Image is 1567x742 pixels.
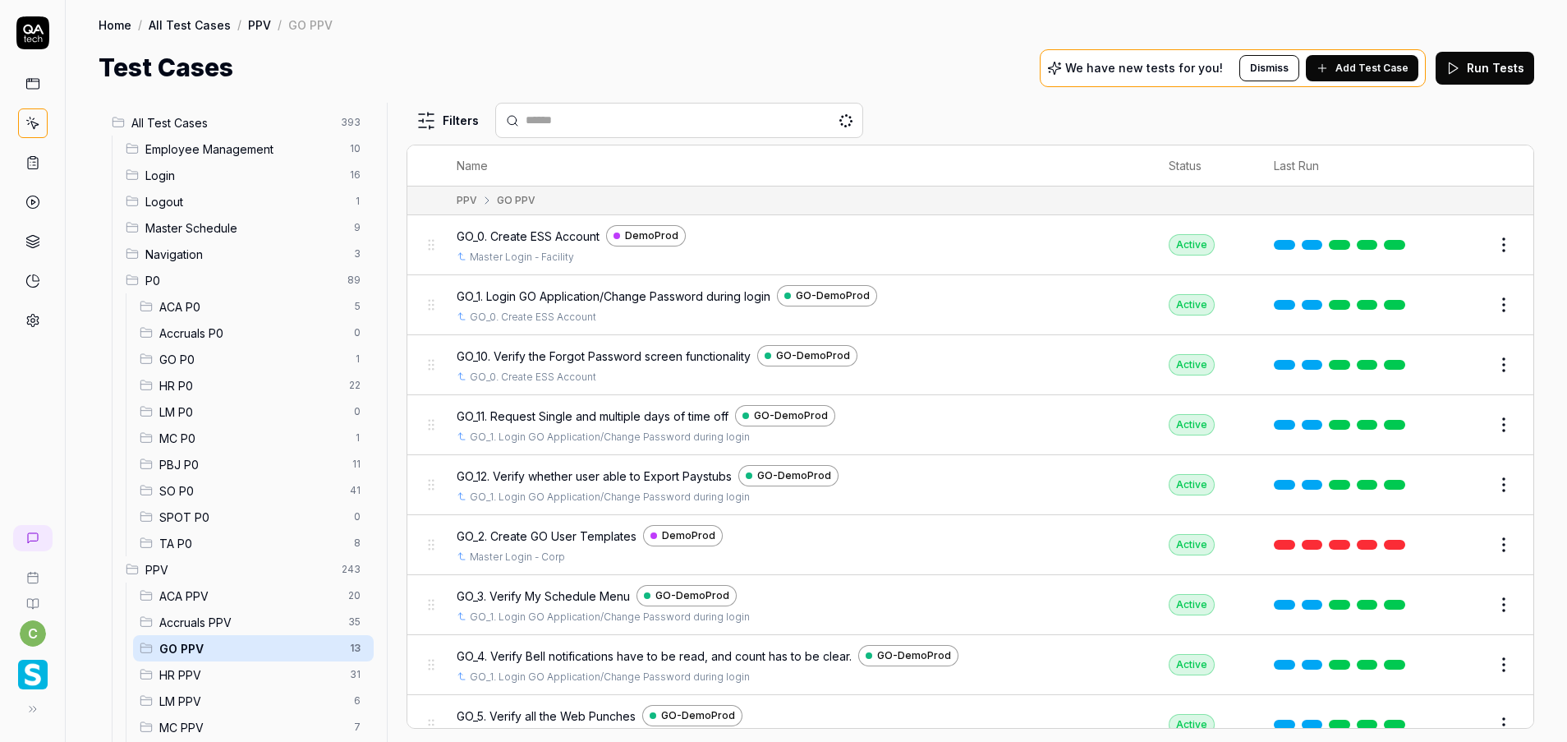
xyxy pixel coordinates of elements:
[440,145,1152,187] th: Name
[457,288,770,305] span: GO_1. Login GO Application/Change Password during login
[457,228,600,245] span: GO_0. Create ESS Account
[407,275,1533,335] tr: GO_1. Login GO Application/Change Password during loginGO-DemoProdGO_0. Create ESS AccountActive
[347,323,367,343] span: 0
[457,588,630,605] span: GO_3. Verify My Schedule Menu
[159,509,344,526] span: SPOT P0
[343,638,367,658] span: 13
[342,376,367,395] span: 22
[149,16,231,33] a: All Test Cases
[346,454,367,474] span: 11
[159,351,344,368] span: GO P0
[159,640,340,657] span: GO PPV
[1152,145,1257,187] th: Status
[119,188,374,214] div: Drag to reorderLogout1
[133,425,374,451] div: Drag to reorderMC P01
[625,228,678,243] span: DemoProd
[347,691,367,711] span: 6
[133,372,374,399] div: Drag to reorderHR P022
[138,16,142,33] div: /
[7,584,58,611] a: Documentation
[334,113,367,132] span: 393
[343,139,367,159] span: 10
[738,465,839,486] a: GO-DemoProd
[133,609,374,635] div: Drag to reorderAccruals PPV35
[119,241,374,267] div: Drag to reorderNavigation3
[159,325,344,342] span: Accruals P0
[159,430,344,447] span: MC P0
[1065,62,1223,74] p: We have new tests for you!
[237,16,241,33] div: /
[457,193,477,208] div: PPV
[119,162,374,188] div: Drag to reorderLogin16
[133,661,374,688] div: Drag to reorderHR PPV31
[407,104,489,137] button: Filters
[470,490,750,505] a: GO_1. Login GO Application/Change Password during login
[133,583,374,609] div: Drag to reorderACA PPV20
[347,297,367,316] span: 5
[159,588,338,605] span: ACA PPV
[145,561,332,578] span: PPV
[661,708,735,723] span: GO-DemoProd
[796,288,870,303] span: GO-DemoProd
[7,558,58,584] a: Book a call with us
[1239,55,1299,81] button: Dismiss
[145,193,344,210] span: Logout
[342,586,367,606] span: 20
[655,588,729,603] span: GO-DemoProd
[407,515,1533,575] tr: GO_2. Create GO User TemplatesDemoProdMaster Login - CorpActive
[470,550,565,565] a: Master Login - Corp
[757,345,857,366] a: GO-DemoProd
[159,403,344,421] span: LM P0
[407,395,1533,455] tr: GO_11. Request Single and multiple days of time offGO-DemoProdGO_1. Login GO Application/Change P...
[159,535,344,552] span: TA P0
[133,477,374,504] div: Drag to reorderSO P041
[133,293,374,320] div: Drag to reorderACA P05
[347,717,367,737] span: 7
[288,16,333,33] div: GO PPV
[159,614,338,631] span: Accruals PPV
[133,504,374,530] div: Drag to reorderSPOT P00
[119,214,374,241] div: Drag to reorderMaster Schedule9
[159,456,342,473] span: PBJ P0
[1169,234,1215,256] div: Active
[606,225,686,247] a: DemoProd
[1257,145,1428,187] th: Last Run
[1169,414,1215,436] div: Active
[133,399,374,425] div: Drag to reorderLM P00
[18,660,48,689] img: Smartlinx Logo
[341,270,367,290] span: 89
[1169,534,1215,555] div: Active
[642,705,742,726] a: GO-DemoProd
[133,346,374,372] div: Drag to reorderGO P01
[407,635,1533,695] tr: GO_4. Verify Bell notifications have to be read, and count has to be clear.GO-DemoProdGO_1. Login...
[7,647,58,693] button: Smartlinx Logo
[1169,594,1215,615] div: Active
[470,610,750,624] a: GO_1. Login GO Application/Change Password during login
[159,693,344,710] span: LM PPV
[133,451,374,477] div: Drag to reorderPBJ P011
[470,430,750,445] a: GO_1. Login GO Application/Change Password during login
[407,335,1533,395] tr: GO_10. Verify the Forgot Password screen functionalityGO-DemoProdGO_0. Create ESS AccountActive
[342,612,367,632] span: 35
[20,620,46,647] button: c
[407,215,1533,275] tr: GO_0. Create ESS AccountDemoProdMaster Login - FacilityActive
[159,377,339,394] span: HR P0
[470,250,574,265] a: Master Login - Facility
[159,719,344,736] span: MC PPV
[119,556,374,583] div: Drag to reorderPPV243
[159,666,340,684] span: HR PPV
[133,635,374,661] div: Drag to reorderGO PPV13
[470,370,596,385] a: GO_0. Create ESS Account
[99,16,131,33] a: Home
[347,244,367,264] span: 3
[343,481,367,500] span: 41
[457,648,852,665] span: GO_4. Verify Bell notifications have to be read, and count has to be clear.
[347,507,367,527] span: 0
[457,468,732,485] span: GO_12. Verify whether user able to Export Paystubs
[145,272,338,289] span: P0
[133,714,374,740] div: Drag to reorderMC PPV7
[335,560,367,579] span: 243
[159,298,344,316] span: ACA P0
[643,525,723,546] a: DemoProd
